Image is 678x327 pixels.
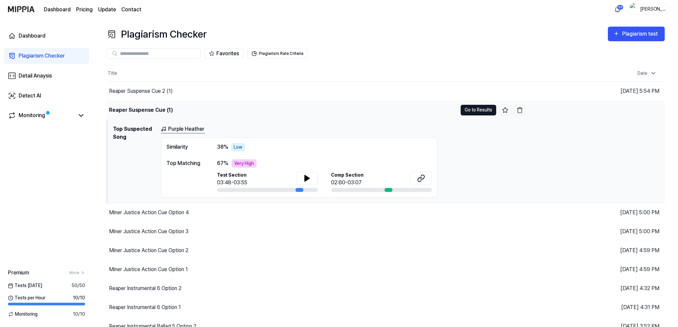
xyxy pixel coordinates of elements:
a: Dashboard [4,28,89,44]
div: Miner Justice Action Cue Option 2 [109,246,188,254]
button: profile[PERSON_NAME] [627,4,670,15]
button: Favorites [205,48,243,59]
div: Similarity [167,143,204,151]
span: 10 / 10 [73,294,85,301]
div: Date [635,68,659,79]
span: Premium [8,269,29,277]
div: Plagiarism test [622,30,659,38]
img: profile [630,3,638,16]
img: delete [516,107,523,113]
h1: Top Suspected Song [113,125,156,198]
div: [PERSON_NAME] [640,5,666,13]
button: Pricing [76,6,93,14]
span: 67 % [217,159,228,167]
a: Detail Anaysis [4,68,89,84]
div: Plagiarism Checker [19,52,65,60]
a: Update [98,6,116,14]
td: [DATE] 4:32 PM [525,279,665,298]
a: Plagiarism Checker [4,48,89,64]
div: Monitoring [19,111,45,119]
td: [DATE] 5:54 PM [525,82,665,100]
td: [DATE] 4:59 PM [525,260,665,279]
th: Title [107,66,525,82]
td: [DATE] 4:31 PM [525,298,665,317]
img: 알림 [614,5,621,13]
div: Detect AI [19,92,41,100]
span: 38 % [217,143,228,151]
button: 알림30 [612,4,623,15]
div: Reaper Suspense Cue (1) [109,106,173,114]
button: Plagiarism test [608,27,665,41]
span: Tests [DATE] [8,282,42,289]
td: [DATE] 4:59 PM [525,241,665,260]
div: Top Matching [167,159,204,167]
div: Plagiarism Checker [106,27,207,42]
span: Tests per Hour [8,294,46,301]
a: Dashboard [44,6,71,14]
button: Plagiarism Rate Criteria [247,48,308,59]
span: 50 / 50 [71,282,85,289]
a: More [69,270,85,276]
button: Go to Results [461,105,496,115]
div: Very High [232,159,257,168]
div: Reaper Instrumental 6 Option 2 [109,284,181,292]
a: Purple Heather [161,125,205,133]
span: Monitoring [8,311,38,318]
div: Reaper Suspense Cue 2 (1) [109,87,173,95]
div: 03:48-03:55 [217,179,247,187]
td: [DATE] 5:53 PM [525,100,665,119]
div: Miner Justice Action Cue Option 3 [109,228,188,236]
span: 10 / 10 [73,311,85,318]
div: Low [231,143,245,151]
a: Contact [121,6,141,14]
span: Test Section [217,172,247,179]
div: Miner Justice Action Cue Option 1 [109,265,188,273]
div: Detail Anaysis [19,72,52,80]
div: Miner Justice Action Cue Option 4 [109,209,189,217]
td: [DATE] 5:00 PM [525,222,665,241]
a: Detect AI [4,88,89,104]
div: Dashboard [19,32,46,40]
a: Monitoring [8,111,74,119]
div: Reaper Instrumental 6 Option 1 [109,303,181,311]
div: 30 [617,5,623,10]
div: 02:60-03:07 [331,179,364,187]
span: Comp Section [331,172,364,179]
td: [DATE] 5:00 PM [525,203,665,222]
